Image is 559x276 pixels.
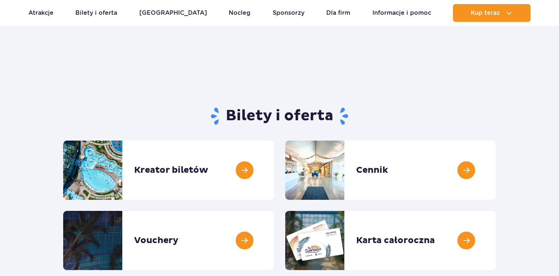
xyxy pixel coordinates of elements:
button: Kup teraz [453,4,531,22]
span: Kup teraz [471,10,500,16]
a: Atrakcje [28,4,54,22]
a: Dla firm [326,4,350,22]
a: Nocleg [229,4,250,22]
a: Sponsorzy [273,4,304,22]
a: [GEOGRAPHIC_DATA] [139,4,207,22]
h1: Bilety i oferta [63,107,496,126]
a: Bilety i oferta [75,4,117,22]
a: Informacje i pomoc [372,4,431,22]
